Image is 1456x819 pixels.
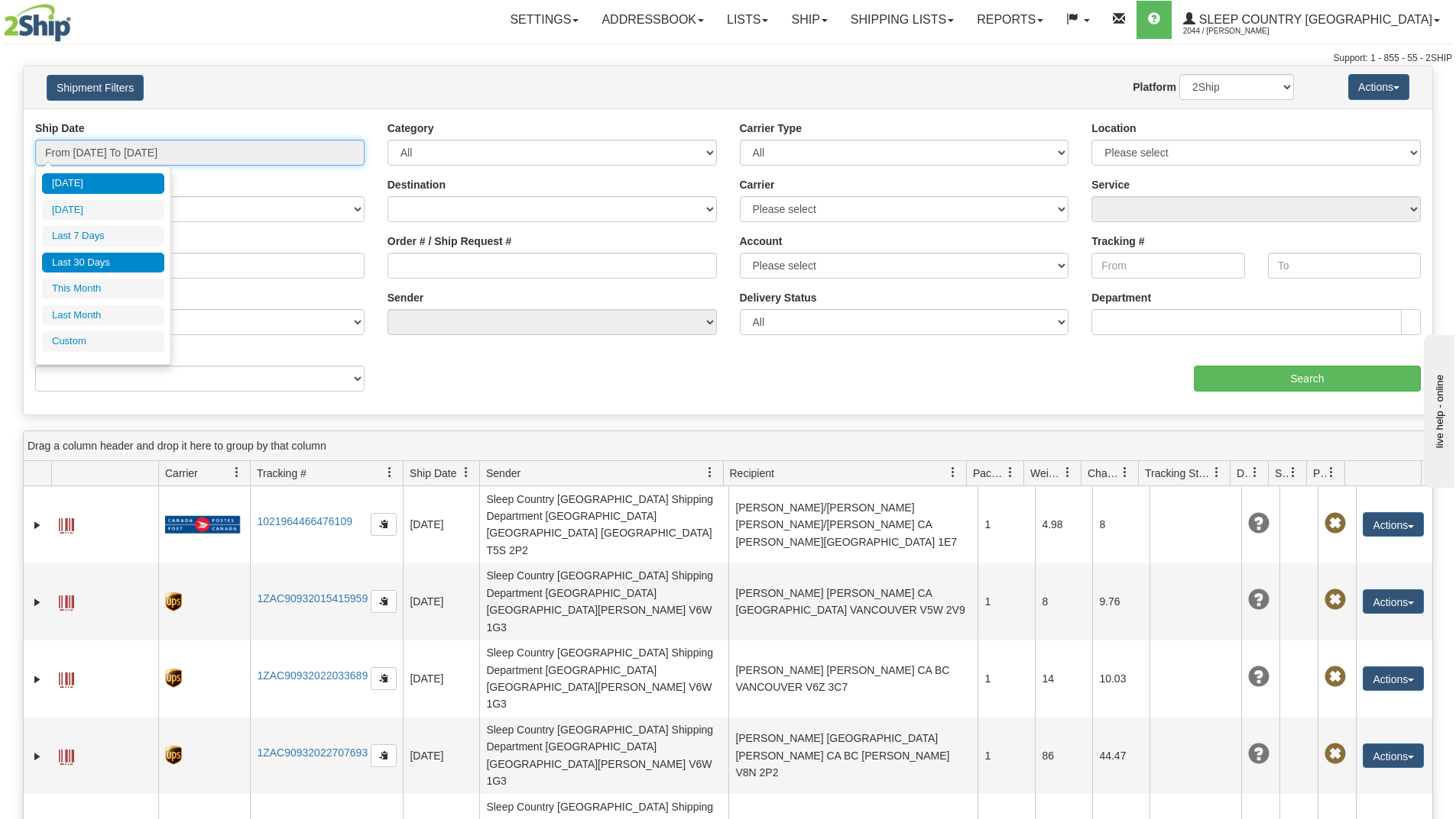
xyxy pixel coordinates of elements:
[1248,589,1270,611] span: Unknown
[1363,512,1424,537] button: Actions
[1055,459,1081,485] a: Weight filter column settings
[403,717,479,794] td: [DATE]
[24,431,1432,461] div: grid grouping header
[728,563,978,640] td: [PERSON_NAME] [PERSON_NAME] CA [GEOGRAPHIC_DATA] VANCOUVER V5W 2V9
[1035,717,1092,794] td: 86
[42,305,164,326] li: Last Month
[728,717,978,794] td: [PERSON_NAME] [GEOGRAPHIC_DATA][PERSON_NAME] CA BC [PERSON_NAME] V8N 2P2
[1325,666,1346,688] span: Pickup Not Assigned
[30,672,45,687] a: Expand
[728,486,978,563] td: [PERSON_NAME]/[PERSON_NAME] [PERSON_NAME]/[PERSON_NAME] CA [PERSON_NAME][GEOGRAPHIC_DATA] 1E7
[1248,666,1270,688] span: Unknown
[1091,121,1136,136] label: Location
[388,290,423,305] label: Sender
[1313,466,1326,481] span: Pickup Status
[371,667,397,690] button: Copy to clipboard
[59,588,74,613] a: Label
[30,595,45,610] a: Expand
[1112,459,1138,485] a: Charge filter column settings
[1325,743,1346,765] span: Pickup Not Assigned
[59,666,74,690] a: Label
[978,640,1035,717] td: 1
[1133,79,1176,95] label: Platform
[1030,466,1062,481] span: Weight
[740,177,775,192] label: Carrier
[377,459,403,485] a: Tracking # filter column settings
[42,173,164,194] li: [DATE]
[1363,666,1424,691] button: Actions
[1194,366,1421,392] input: Search
[1035,563,1092,640] td: 8
[978,563,1035,640] td: 1
[1092,717,1150,794] td: 44.47
[1275,466,1288,481] span: Shipment Issues
[257,746,368,759] a: 1ZAC90932022707693
[165,746,181,765] img: 8 - UPS
[165,515,240,534] img: 20 - Canada Post
[30,518,45,533] a: Expand
[165,669,181,688] img: 8 - UPS
[1318,459,1344,485] a: Pickup Status filter column settings
[1145,466,1211,481] span: Tracking Status
[453,459,479,485] a: Ship Date filter column settings
[479,563,728,640] td: Sleep Country [GEOGRAPHIC_DATA] Shipping Department [GEOGRAPHIC_DATA] [GEOGRAPHIC_DATA][PERSON_NA...
[257,592,368,605] a: 1ZAC90932015415959
[479,717,728,794] td: Sleep Country [GEOGRAPHIC_DATA] Shipping Department [GEOGRAPHIC_DATA] [GEOGRAPHIC_DATA][PERSON_NA...
[42,226,164,247] li: Last 7 Days
[1421,331,1454,487] iframe: chat widget
[978,486,1035,563] td: 1
[42,200,164,221] li: [DATE]
[1092,640,1150,717] td: 10.03
[47,75,144,101] button: Shipment Filters
[1195,13,1432,26] span: Sleep Country [GEOGRAPHIC_DATA]
[388,121,434,136] label: Category
[1268,253,1421,279] input: To
[42,331,164,352] li: Custom
[973,466,1005,481] span: Packages
[1237,466,1250,481] span: Delivery Status
[978,717,1035,794] td: 1
[479,486,728,563] td: Sleep Country [GEOGRAPHIC_DATA] Shipping Department [GEOGRAPHIC_DATA] [GEOGRAPHIC_DATA] [GEOGRAPH...
[42,279,164,299] li: This Month
[403,563,479,640] td: [DATE]
[1091,290,1151,305] label: Department
[590,1,715,39] a: Addressbook
[486,466,520,481] span: Sender
[371,513,397,536] button: Copy to clipboard
[1091,177,1130,192] label: Service
[965,1,1055,39] a: Reports
[479,640,728,717] td: Sleep Country [GEOGRAPHIC_DATA] Shipping Department [GEOGRAPHIC_DATA] [GEOGRAPHIC_DATA][PERSON_NA...
[498,1,590,39] a: Settings
[403,640,479,717] td: [DATE]
[1092,563,1150,640] td: 9.76
[997,459,1023,485] a: Packages filter column settings
[1091,234,1144,249] label: Tracking #
[1363,743,1424,768] button: Actions
[740,290,817,305] label: Delivery Status
[715,1,780,39] a: Lists
[42,253,164,273] li: Last 30 Days
[388,177,446,192] label: Destination
[257,466,306,481] span: Tracking #
[697,459,723,485] a: Sender filter column settings
[410,466,456,481] span: Ship Date
[59,511,74,536] a: Label
[165,466,198,481] span: Carrier
[165,592,181,611] img: 8 - UPS
[1242,459,1268,485] a: Delivery Status filter column settings
[1248,513,1270,534] span: Unknown
[1035,640,1092,717] td: 14
[224,459,250,485] a: Carrier filter column settings
[371,744,397,767] button: Copy to clipboard
[4,52,1452,65] div: Support: 1 - 855 - 55 - 2SHIP
[728,640,978,717] td: [PERSON_NAME] [PERSON_NAME] CA BC VANCOUVER V6Z 3C7
[740,234,783,249] label: Account
[257,669,368,682] a: 1ZAC90932022033689
[1248,743,1270,765] span: Unknown
[257,515,352,527] a: 1021964466476109
[371,590,397,613] button: Copy to clipboard
[35,121,85,136] label: Ship Date
[839,1,965,39] a: Shipping lists
[403,486,479,563] td: [DATE]
[1092,486,1150,563] td: 8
